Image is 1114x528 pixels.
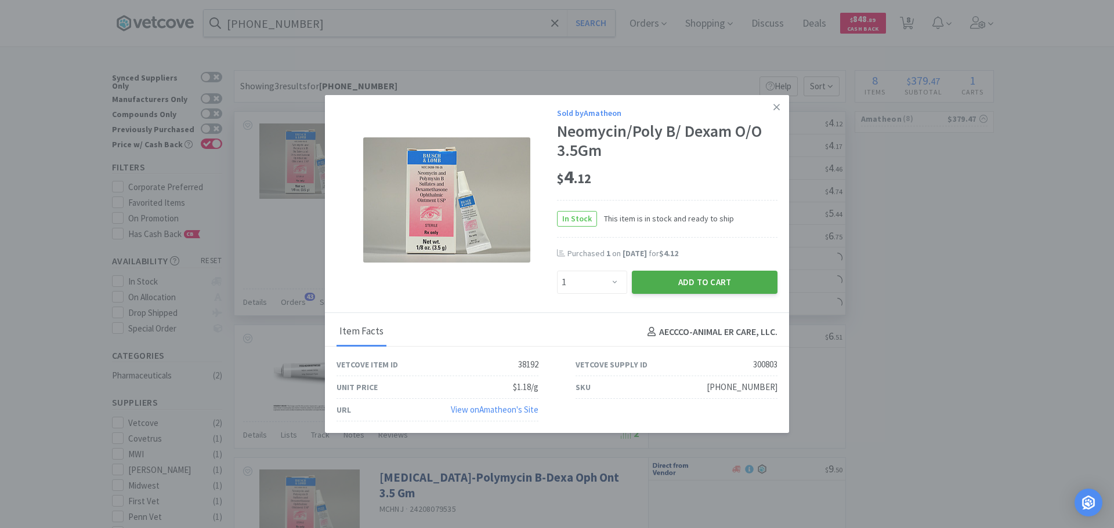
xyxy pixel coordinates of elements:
div: $1.18/g [513,380,538,394]
span: $4.12 [659,248,678,258]
div: Item Facts [337,318,386,347]
div: Neomycin/Poly B/ Dexam O/O 3.5Gm [557,122,777,161]
h4: AECCCO - ANIMAL ER CARE, LLC. [643,325,777,340]
div: Open Intercom Messenger [1075,489,1102,516]
span: [DATE] [623,248,647,258]
div: Vetcove Supply ID [576,358,648,371]
span: This item is in stock and ready to ship [597,212,734,225]
div: 38192 [518,358,538,372]
div: Unit Price [337,381,378,394]
div: Vetcove Item ID [337,358,398,371]
div: Purchased on for [567,248,777,260]
span: 4 [557,165,591,188]
div: Sold by Amatheon [557,107,777,119]
span: $ [557,170,564,187]
div: SKU [576,381,591,394]
a: View onAmatheon's Site [451,404,538,415]
span: In Stock [558,212,596,226]
span: 1 [606,248,610,258]
span: . 12 [574,170,591,187]
div: URL [337,403,351,416]
div: [PHONE_NUMBER] [707,380,777,394]
button: Add to Cart [632,271,777,294]
img: 4b75f8d75f964e51bbe8b00500008a08_300803.jpeg [363,137,530,263]
div: 300803 [753,358,777,372]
